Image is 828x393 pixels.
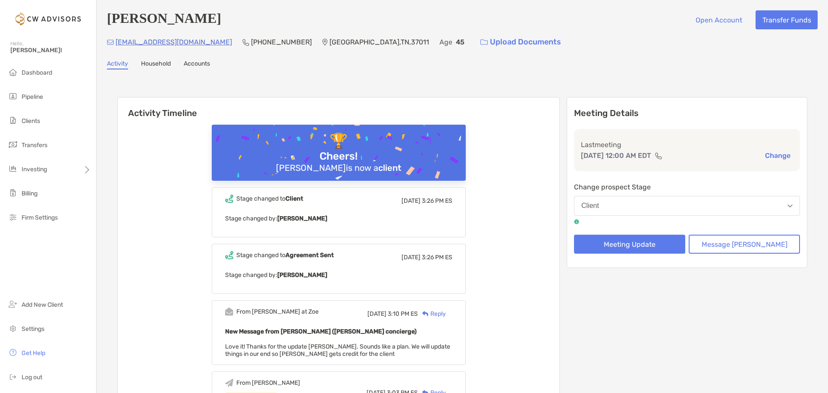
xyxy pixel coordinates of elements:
h4: [PERSON_NAME] [107,10,221,29]
img: Open dropdown arrow [787,204,793,208]
span: Get Help [22,349,45,357]
button: Message [PERSON_NAME] [689,235,800,254]
div: [PERSON_NAME] is now a [273,163,405,173]
img: button icon [480,39,488,45]
img: Zoe Logo [10,3,86,35]
span: [DATE] [401,197,420,204]
button: Transfer Funds [756,10,818,29]
img: add_new_client icon [8,299,18,309]
span: Investing [22,166,47,173]
p: Stage changed by: [225,270,452,280]
a: Activity [107,60,128,69]
img: Location Icon [322,39,328,46]
img: billing icon [8,188,18,198]
span: Pipeline [22,93,43,101]
img: Email Icon [107,40,114,45]
b: Client [285,195,303,202]
div: 🏆 [326,132,351,150]
img: Reply icon [422,311,429,317]
img: communication type [655,152,662,159]
div: From [PERSON_NAME] [236,379,300,387]
img: investing icon [8,163,18,174]
img: Event icon [225,251,233,259]
span: 3:10 PM ES [388,310,418,318]
img: transfers icon [8,139,18,150]
b: [PERSON_NAME] [277,215,327,222]
button: Open Account [689,10,749,29]
img: logout icon [8,371,18,382]
span: Love it! Thanks for the update [PERSON_NAME]. Sounds like a plan. We will update things in our en... [225,343,450,358]
b: [PERSON_NAME] [277,271,327,279]
b: client [378,163,401,173]
div: Stage changed to [236,252,334,259]
img: Confetti [212,125,466,199]
div: From [PERSON_NAME] at Zoe [236,308,319,315]
img: Event icon [225,195,233,203]
span: Add New Client [22,301,63,308]
button: Meeting Update [574,235,685,254]
button: Change [762,151,793,160]
span: [DATE] [367,310,386,318]
p: Stage changed by: [225,213,452,224]
span: Transfers [22,141,47,149]
p: [EMAIL_ADDRESS][DOMAIN_NAME] [116,37,232,47]
span: Settings [22,325,44,333]
div: Stage changed to [236,195,303,202]
span: [DATE] [401,254,420,261]
p: [DATE] 12:00 AM EDT [581,150,651,161]
img: dashboard icon [8,67,18,77]
h6: Activity Timeline [118,97,559,118]
img: Event icon [225,308,233,316]
a: Upload Documents [475,33,567,51]
span: 3:26 PM ES [422,197,452,204]
div: Reply [418,309,446,318]
img: firm-settings icon [8,212,18,222]
button: Client [574,196,800,216]
div: Client [581,202,599,210]
p: Last meeting [581,139,793,150]
span: Log out [22,374,42,381]
a: Household [141,60,171,69]
img: settings icon [8,323,18,333]
img: tooltip [574,219,579,224]
b: New Message from [PERSON_NAME] ([PERSON_NAME] concierge) [225,328,417,335]
p: Meeting Details [574,108,800,119]
p: Age [439,37,452,47]
span: Firm Settings [22,214,58,221]
span: Billing [22,190,38,197]
span: 3:26 PM ES [422,254,452,261]
span: Clients [22,117,40,125]
span: [PERSON_NAME]! [10,47,91,54]
b: Agreement Sent [285,252,334,259]
a: Accounts [184,60,210,69]
img: pipeline icon [8,91,18,101]
p: 45 [456,37,464,47]
img: Event icon [225,379,233,387]
img: Phone Icon [242,39,249,46]
img: get-help icon [8,347,18,358]
span: Dashboard [22,69,52,76]
div: Cheers! [316,150,361,163]
p: Change prospect Stage [574,182,800,192]
p: [GEOGRAPHIC_DATA] , TN , 37011 [329,37,429,47]
p: [PHONE_NUMBER] [251,37,312,47]
img: clients icon [8,115,18,126]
